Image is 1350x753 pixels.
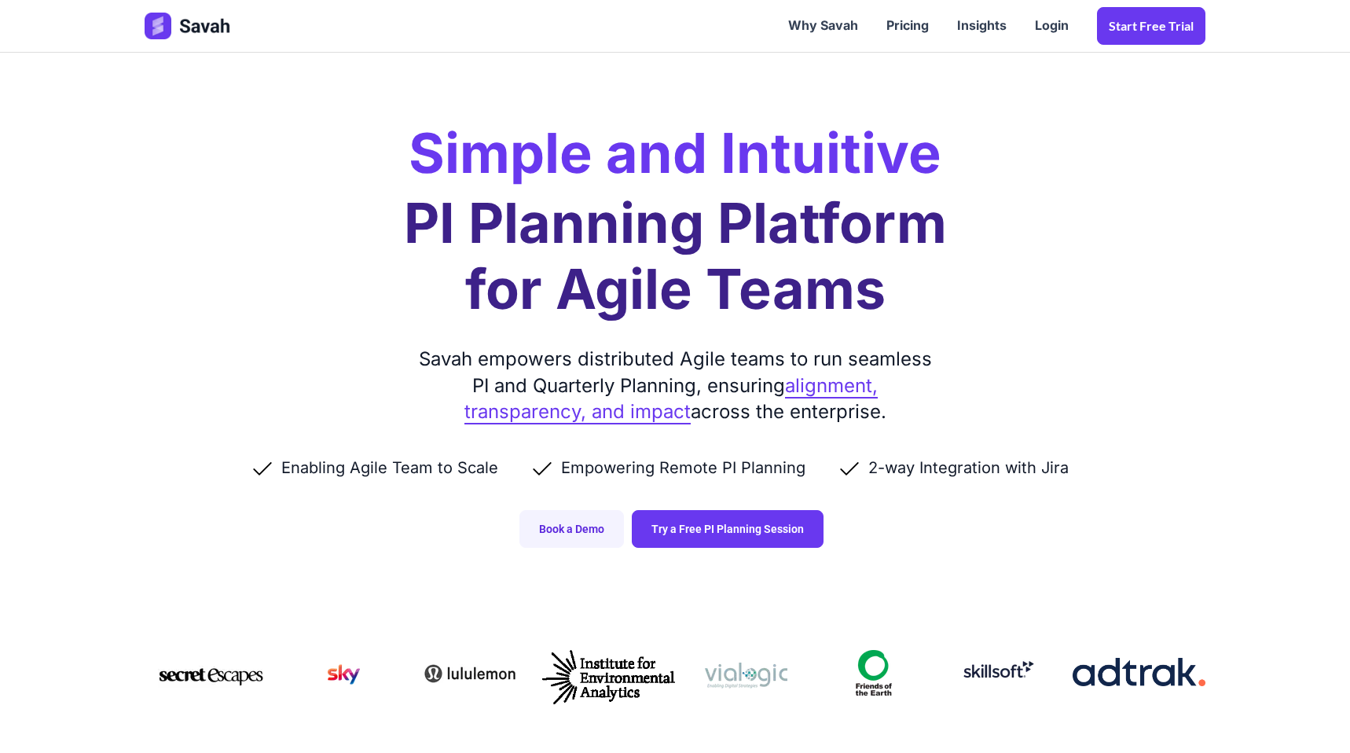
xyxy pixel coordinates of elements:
[872,2,943,50] a: Pricing
[1021,2,1083,50] a: Login
[943,2,1021,50] a: Insights
[774,2,872,50] a: Why Savah
[519,510,624,548] a: Book a Demo
[1097,7,1205,45] a: Start Free trial
[632,510,824,548] a: Try a Free PI Planning Session
[530,457,837,479] li: Empowering Remote PI Planning
[404,190,947,322] h1: PI Planning Platform for Agile Teams
[412,346,938,425] div: Savah empowers distributed Agile teams to run seamless PI and Quarterly Planning, ensuring across...
[409,126,941,181] h2: Simple and Intuitive
[837,457,1100,479] li: 2-way Integration with Jira
[250,457,530,479] li: Enabling Agile Team to Scale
